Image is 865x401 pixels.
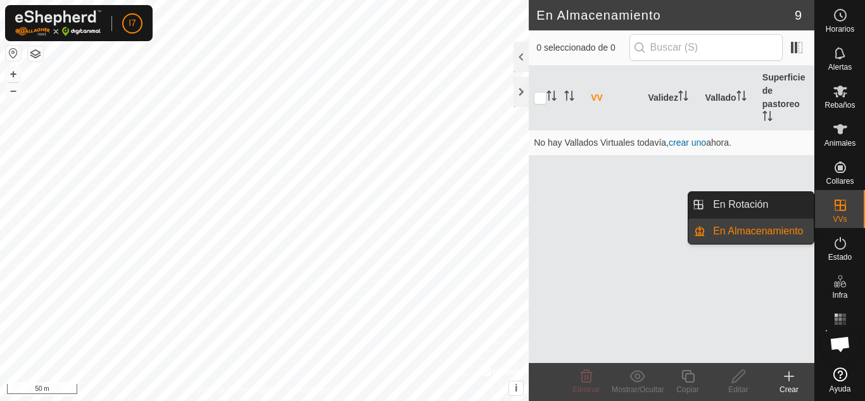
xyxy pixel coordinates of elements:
p-sorticon: Activar para ordenar [564,92,574,103]
span: Mapa de Calor [818,329,862,345]
span: 9 [795,6,802,25]
span: Eliminar [572,385,600,394]
span: Ayuda [830,385,851,393]
span: i [515,383,517,393]
span: Animales [824,139,856,147]
div: Mostrar/Ocultar [612,384,662,395]
span: Rebaños [824,101,855,109]
p-sorticon: Activar para ordenar [546,92,557,103]
div: Chat abierto [821,325,859,363]
p-sorticon: Activar para ordenar [678,92,688,103]
a: crear uno [669,137,706,148]
button: Capas del Mapa [28,46,43,61]
a: Contáctenos [287,385,330,396]
span: Infra [832,291,847,299]
button: i [509,381,523,395]
button: – [6,83,21,98]
th: Vallado [700,66,757,130]
a: En Almacenamiento [705,219,814,244]
span: En Almacenamiento [713,224,803,239]
span: En Rotación [713,197,768,212]
a: Política de Privacidad [199,385,272,396]
div: Crear [764,384,814,395]
input: Buscar (S) [629,34,783,61]
span: Alertas [828,63,852,71]
span: Collares [826,177,854,185]
th: Validez [643,66,700,130]
a: En Rotación [705,192,814,217]
span: Horarios [826,25,854,33]
li: En Almacenamiento [688,219,814,244]
span: Estado [828,253,852,261]
th: VV [586,66,643,130]
button: + [6,67,21,82]
img: Logo Gallagher [15,10,101,36]
h2: En Almacenamiento [536,8,795,23]
button: Restablecer Mapa [6,46,21,61]
td: No hay Vallados Virtuales todavía, ahora. [529,130,814,155]
th: Superficie de pastoreo [757,66,814,130]
p-sorticon: Activar para ordenar [736,92,747,103]
span: VVs [833,215,847,223]
div: Editar [713,384,764,395]
span: I7 [129,16,136,30]
a: Ayuda [815,362,865,398]
p-sorticon: Activar para ordenar [762,113,773,123]
div: Copiar [662,384,713,395]
li: En Rotación [688,192,814,217]
span: 0 seleccionado de 0 [536,41,629,54]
